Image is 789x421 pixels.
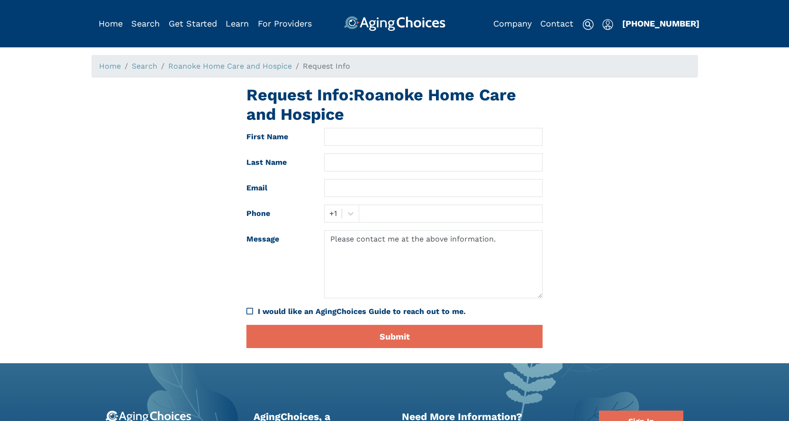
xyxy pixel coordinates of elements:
[344,16,445,31] img: AgingChoices
[239,153,317,171] label: Last Name
[540,18,573,28] a: Contact
[303,62,350,71] span: Request Info
[169,18,217,28] a: Get Started
[131,16,160,31] div: Popover trigger
[246,85,543,124] h1: Request Info: Roanoke Home Care and Hospice
[168,62,292,71] a: Roanoke Home Care and Hospice
[258,18,312,28] a: For Providers
[602,16,613,31] div: Popover trigger
[239,205,317,223] label: Phone
[246,325,543,348] button: Submit
[99,62,121,71] a: Home
[582,19,594,30] img: search-icon.svg
[239,179,317,197] label: Email
[91,55,698,78] nav: breadcrumb
[602,19,613,30] img: user-icon.svg
[622,18,699,28] a: [PHONE_NUMBER]
[324,230,543,298] textarea: Please contact me at the above information.
[99,18,123,28] a: Home
[239,230,317,298] label: Message
[132,62,157,71] a: Search
[131,18,160,28] a: Search
[246,306,543,317] div: I would like an AgingChoices Guide to reach out to me.
[239,128,317,146] label: First Name
[226,18,249,28] a: Learn
[493,18,532,28] a: Company
[258,306,543,317] div: I would like an AgingChoices Guide to reach out to me.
